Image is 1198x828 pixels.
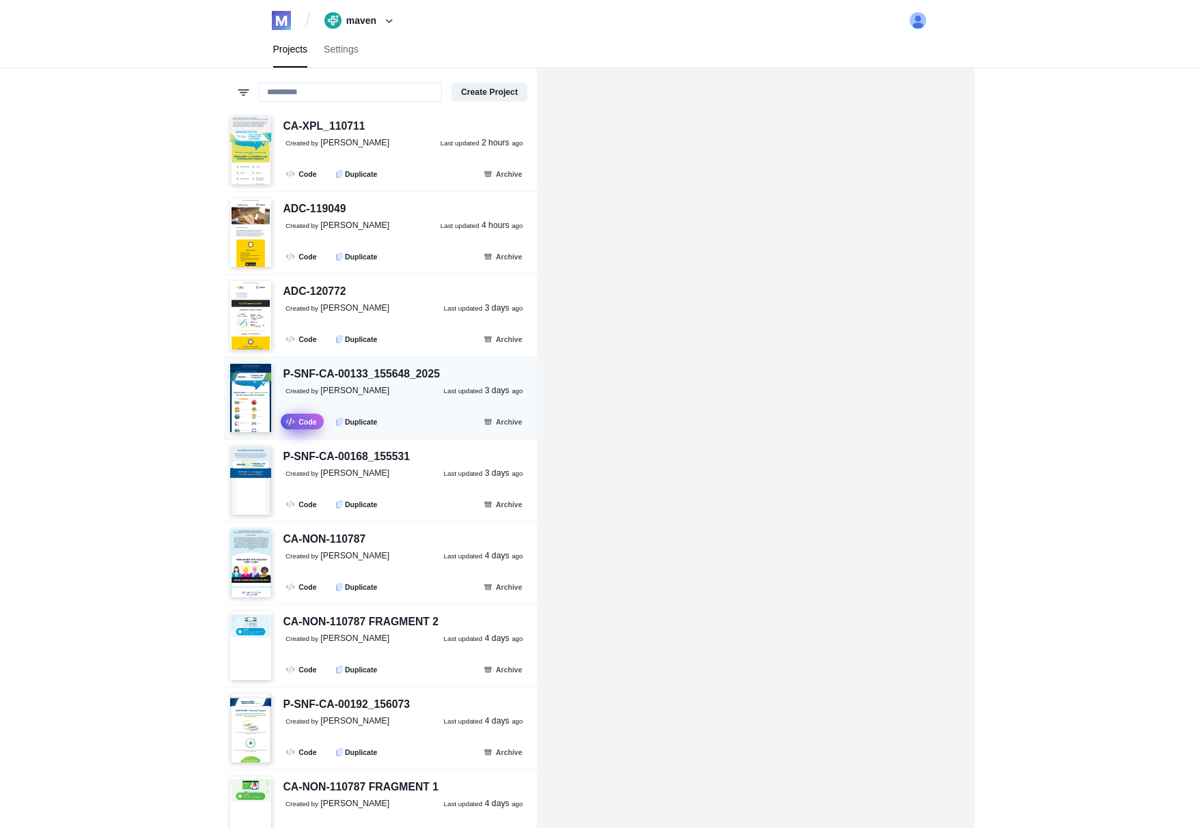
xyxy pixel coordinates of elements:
[285,717,318,725] small: Created by
[512,470,523,477] small: ago
[320,633,389,643] span: [PERSON_NAME]
[329,744,385,760] button: Duplicate
[451,83,527,102] button: Create Project
[305,10,310,31] span: /
[281,496,324,512] a: Code
[444,552,483,560] small: Last updated
[329,248,385,264] button: Duplicate
[512,552,523,560] small: ago
[281,414,324,429] a: Code
[444,468,523,480] a: Last updated 3 days ago
[320,138,389,147] span: [PERSON_NAME]
[283,283,346,300] div: ADC-120772
[444,302,523,315] a: Last updated 3 days ago
[285,222,318,229] small: Created by
[444,304,483,312] small: Last updated
[444,387,483,395] small: Last updated
[444,385,523,397] a: Last updated 3 days ago
[329,331,385,347] button: Duplicate
[272,11,291,30] img: logo
[441,139,479,147] small: Last updated
[444,715,523,728] a: Last updated 4 days ago
[285,800,318,808] small: Created by
[285,387,318,395] small: Created by
[281,744,324,760] a: Code
[512,222,523,229] small: ago
[320,468,389,478] span: [PERSON_NAME]
[910,12,927,29] img: user avatar
[329,661,385,677] button: Duplicate
[281,331,324,347] a: Code
[285,552,318,560] small: Created by
[476,414,530,429] button: Archive
[329,496,385,512] button: Duplicate
[283,779,439,796] div: CA‑NON‑110787 FRAGMENT 1
[285,470,318,477] small: Created by
[329,166,385,182] button: Duplicate
[444,633,523,645] a: Last updated 4 days ago
[444,798,523,810] a: Last updated 4 days ago
[476,744,530,760] button: Archive
[283,366,440,383] div: P-SNF-CA-00133_155648_2025
[320,386,389,395] span: [PERSON_NAME]
[444,635,483,642] small: Last updated
[283,448,410,466] div: P-SNF-CA-00168_155531
[320,10,402,31] button: maven
[281,248,324,264] a: Code
[512,304,523,312] small: ago
[476,248,530,264] button: Archive
[444,800,483,808] small: Last updated
[512,635,523,642] small: ago
[285,304,318,312] small: Created by
[441,222,479,229] small: Last updated
[476,579,530,595] button: Archive
[316,31,367,68] a: Settings
[476,331,530,347] button: Archive
[476,166,530,182] button: Archive
[320,303,389,313] span: [PERSON_NAME]
[441,220,523,232] a: Last updated 4 hours ago
[281,661,324,677] a: Code
[283,118,365,135] div: CA-XPL_110711
[476,661,530,677] button: Archive
[444,470,483,477] small: Last updated
[329,579,385,595] button: Duplicate
[283,531,366,548] div: CA-NON-110787
[512,717,523,725] small: ago
[285,635,318,642] small: Created by
[512,800,523,808] small: ago
[320,716,389,726] span: [PERSON_NAME]
[441,137,523,149] a: Last updated 2 hours ago
[320,220,389,230] span: [PERSON_NAME]
[283,201,346,218] div: ADC-119049
[444,717,483,725] small: Last updated
[476,496,530,512] button: Archive
[265,31,316,68] a: Projects
[320,799,389,808] span: [PERSON_NAME]
[512,387,523,395] small: ago
[512,139,523,147] small: ago
[444,550,523,562] a: Last updated 4 days ago
[283,614,439,631] div: CA‑NON‑110787 FRAGMENT 2
[283,696,410,713] div: P-SNF-CA-00192_156073
[320,551,389,560] span: [PERSON_NAME]
[285,139,318,147] small: Created by
[281,579,324,595] a: Code
[329,414,385,429] button: Duplicate
[281,166,324,182] a: Code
